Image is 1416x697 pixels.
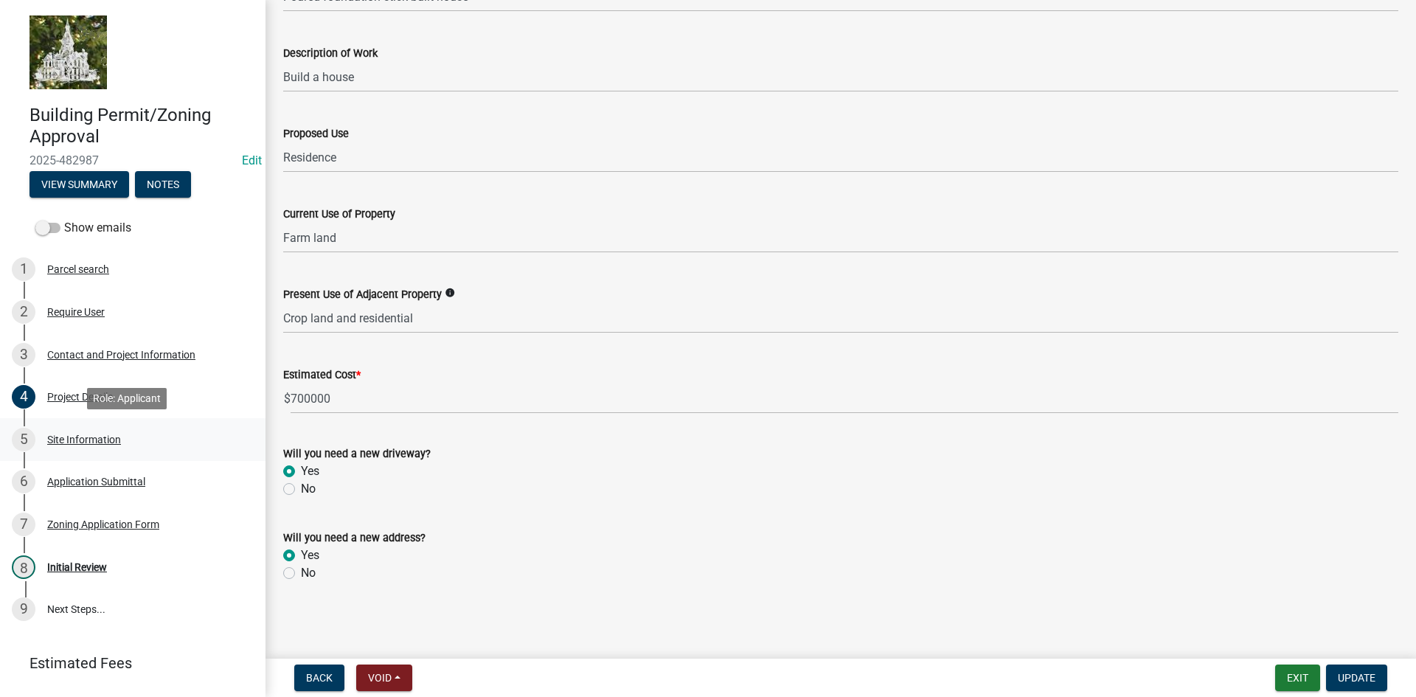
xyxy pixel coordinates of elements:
[242,153,262,167] wm-modal-confirm: Edit Application Number
[87,388,167,409] div: Role: Applicant
[29,153,236,167] span: 2025-482987
[29,105,254,148] h4: Building Permit/Zoning Approval
[445,288,455,298] i: info
[1275,665,1320,691] button: Exit
[12,300,35,324] div: 2
[47,434,121,445] div: Site Information
[47,519,159,530] div: Zoning Application Form
[47,562,107,572] div: Initial Review
[12,428,35,451] div: 5
[12,470,35,493] div: 6
[283,384,291,414] span: $
[135,179,191,191] wm-modal-confirm: Notes
[283,290,442,300] label: Present Use of Adjacent Property
[301,462,319,480] label: Yes
[283,533,426,544] label: Will you need a new address?
[47,307,105,317] div: Require User
[301,547,319,564] label: Yes
[29,179,129,191] wm-modal-confirm: Summary
[29,171,129,198] button: View Summary
[12,385,35,409] div: 4
[242,153,262,167] a: Edit
[47,476,145,487] div: Application Submittal
[283,129,349,139] label: Proposed Use
[12,257,35,281] div: 1
[12,513,35,536] div: 7
[1338,672,1375,684] span: Update
[12,555,35,579] div: 8
[47,264,109,274] div: Parcel search
[12,648,242,678] a: Estimated Fees
[294,665,344,691] button: Back
[283,370,361,381] label: Estimated Cost
[47,392,113,402] div: Project Details
[301,564,316,582] label: No
[12,597,35,621] div: 9
[29,15,107,89] img: Marshall County, Iowa
[35,219,131,237] label: Show emails
[283,449,431,460] label: Will you need a new driveway?
[356,665,412,691] button: Void
[47,350,195,360] div: Contact and Project Information
[301,480,316,498] label: No
[283,49,378,59] label: Description of Work
[12,343,35,367] div: 3
[135,171,191,198] button: Notes
[1326,665,1387,691] button: Update
[283,209,395,220] label: Current Use of Property
[368,672,392,684] span: Void
[306,672,333,684] span: Back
